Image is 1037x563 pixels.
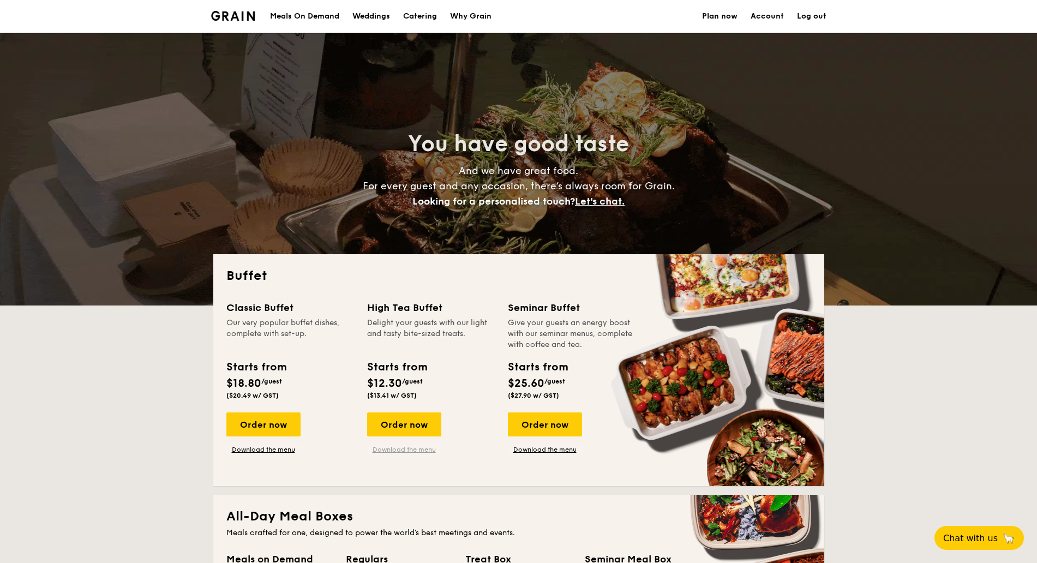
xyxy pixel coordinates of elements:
a: Logotype [211,11,255,21]
div: Meals crafted for one, designed to power the world's best meetings and events. [226,528,811,538]
div: Order now [367,412,441,436]
span: 🦙 [1002,532,1015,544]
span: ($27.90 w/ GST) [508,392,559,399]
span: ($20.49 w/ GST) [226,392,279,399]
span: Let's chat. [575,195,625,207]
div: Seminar Buffet [508,300,636,315]
button: Chat with us🦙 [934,526,1024,550]
div: Delight your guests with our light and tasty bite-sized treats. [367,318,495,350]
div: Starts from [226,359,286,375]
span: /guest [544,378,565,385]
div: Give your guests an energy boost with our seminar menus, complete with coffee and tea. [508,318,636,350]
div: Starts from [508,359,567,375]
img: Grain [211,11,255,21]
div: Our very popular buffet dishes, complete with set-up. [226,318,354,350]
span: /guest [402,378,423,385]
h2: All-Day Meal Boxes [226,508,811,525]
span: And we have great food. For every guest and any occasion, there’s always room for Grain. [363,165,675,207]
div: Classic Buffet [226,300,354,315]
span: $25.60 [508,377,544,390]
h2: Buffet [226,267,811,285]
span: /guest [261,378,282,385]
a: Download the menu [508,445,582,454]
a: Download the menu [226,445,301,454]
span: Chat with us [943,533,998,543]
span: $18.80 [226,377,261,390]
span: ($13.41 w/ GST) [367,392,417,399]
div: Order now [226,412,301,436]
span: You have good taste [408,131,629,157]
span: $12.30 [367,377,402,390]
div: Starts from [367,359,427,375]
div: High Tea Buffet [367,300,495,315]
span: Looking for a personalised touch? [412,195,575,207]
a: Download the menu [367,445,441,454]
div: Order now [508,412,582,436]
